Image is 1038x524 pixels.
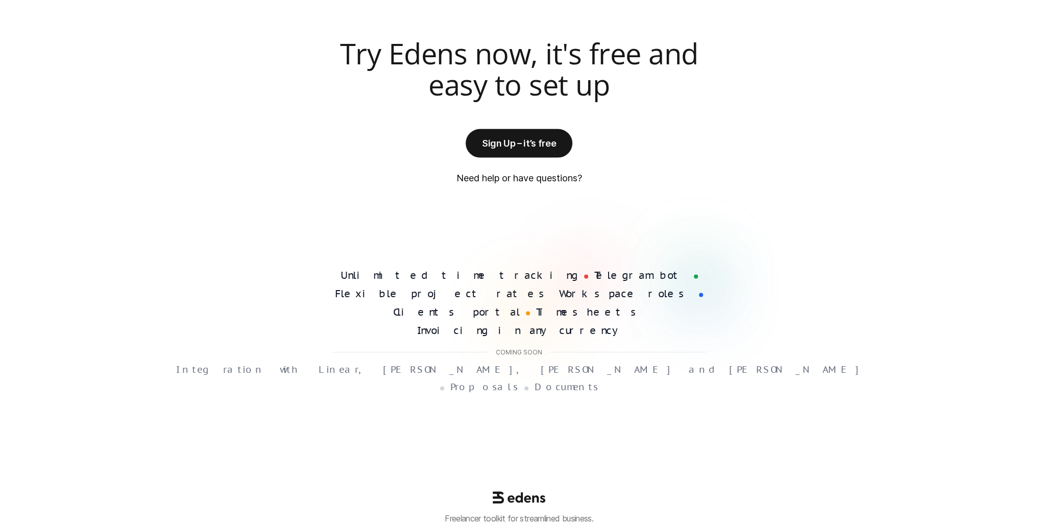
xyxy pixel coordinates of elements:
[417,324,621,336] h4: Invoicing in any currency
[594,269,688,281] h4: Telegram bot
[456,172,582,183] p: Need help or have questions?
[336,37,703,100] h2: Try Edens now, it's free and easy to set up
[536,305,645,318] h4: Timesheets
[335,287,553,299] h4: Flexible project rates
[195,512,844,524] p: Freelancer toolkit for streamlined business.
[535,381,598,392] p: Documents
[444,163,594,192] a: Need help or have questions?
[482,137,556,148] p: Sign Up – it’s free
[195,489,844,524] a: Freelancer toolkit for streamlined business.
[559,287,693,299] h4: Workspace roles
[393,305,520,318] h4: Clients portal
[176,364,862,375] p: Integration with Linear, [PERSON_NAME], [PERSON_NAME] and [PERSON_NAME]
[496,348,542,355] p: Coming soon
[466,129,572,157] a: Sign Up – it’s free
[450,381,518,392] p: Proposals
[341,269,578,281] h4: Unlimited time tracking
